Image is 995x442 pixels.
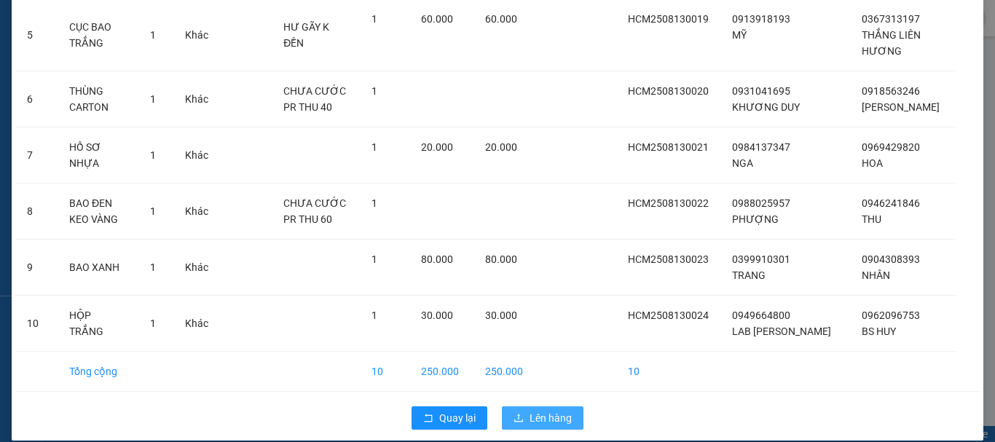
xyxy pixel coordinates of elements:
span: 30.000 [485,309,517,321]
span: 0367313197 [862,13,920,25]
span: 0904308393 [862,253,920,265]
span: 1 [371,253,377,265]
td: Khác [173,240,220,296]
span: 30.000 [421,309,453,321]
span: LAB [PERSON_NAME] [732,325,831,337]
span: HCM2508130023 [628,253,709,265]
span: [PERSON_NAME] [862,101,940,113]
span: HCM2508130019 [628,13,709,25]
span: 20.000 [485,141,517,153]
button: uploadLên hàng [502,406,583,430]
span: 0399910301 [732,253,790,265]
span: 1 [371,13,377,25]
span: 0969429820 [862,141,920,153]
td: Khác [173,296,220,352]
span: CR : [11,95,34,111]
span: 0913918193 [732,13,790,25]
span: TRANG [732,269,766,281]
button: rollbackQuay lại [412,406,487,430]
span: 0962096753 [862,309,920,321]
span: rollback [423,413,433,425]
td: 250.000 [409,352,473,392]
span: Gửi: [12,12,35,28]
span: 80.000 [485,253,517,265]
div: ALPHA [12,45,129,63]
div: VƯƠNG [139,47,256,65]
td: 10 [360,352,409,392]
span: 1 [371,141,377,153]
td: 8 [15,183,58,240]
td: Khác [173,183,220,240]
div: 0968116653 [12,63,129,83]
span: 60.000 [485,13,517,25]
span: 1 [371,85,377,97]
span: PHƯỢNG [732,213,779,225]
td: 6 [15,71,58,127]
div: 30.000 [11,94,131,111]
td: 10 [15,296,58,352]
div: VP [PERSON_NAME] [139,12,256,47]
td: THÙNG CARTON [58,71,138,127]
span: 0949664800 [732,309,790,321]
span: 80.000 [421,253,453,265]
span: THU [862,213,881,225]
span: HCM2508130022 [628,197,709,209]
span: 1 [150,93,156,105]
span: Lên hàng [530,410,572,426]
td: Khác [173,127,220,183]
span: 20.000 [421,141,453,153]
span: HƯ GÃY K ĐỀN [283,21,329,49]
span: THẮNG LIÊN HƯƠNG [862,29,921,57]
span: HCM2508130021 [628,141,709,153]
span: NGA [732,157,753,169]
span: CHƯA CƯỚC PR THU 60 [283,197,346,225]
span: NHÂN [862,269,890,281]
span: BS HUY [862,325,896,337]
span: 0984137347 [732,141,790,153]
td: 10 [616,352,720,392]
td: 7 [15,127,58,183]
span: 0931041695 [732,85,790,97]
div: 0947575247 [139,65,256,85]
span: 0918563246 [862,85,920,97]
td: HỘP TRẮNG [58,296,138,352]
span: 1 [150,29,156,41]
div: [PERSON_NAME] [12,12,129,45]
span: HCM2508130020 [628,85,709,97]
span: 1 [371,309,377,321]
span: 1 [150,261,156,273]
td: BAO ĐEN KEO VÀNG [58,183,138,240]
td: 9 [15,240,58,296]
span: 60.000 [421,13,453,25]
span: Quay lại [439,410,476,426]
td: BAO XANH [58,240,138,296]
span: 1 [150,317,156,329]
span: 1 [150,205,156,217]
td: Tổng cộng [58,352,138,392]
span: MỸ [732,29,747,41]
td: 250.000 [473,352,535,392]
td: HỒ SƠ NHỰA [58,127,138,183]
span: Nhận: [139,14,174,29]
span: 1 [371,197,377,209]
span: upload [514,413,524,425]
span: 1 [150,149,156,161]
span: KHƯƠNG DUY [732,101,800,113]
span: 0988025957 [732,197,790,209]
td: Khác [173,71,220,127]
span: CHƯA CƯỚC PR THU 40 [283,85,346,113]
span: HCM2508130024 [628,309,709,321]
span: 0946241846 [862,197,920,209]
span: HOA [862,157,883,169]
